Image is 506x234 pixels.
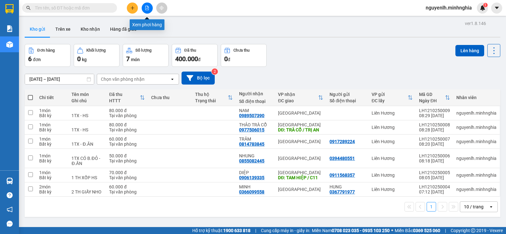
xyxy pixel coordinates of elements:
button: Lên hàng [455,45,484,56]
div: 08:29 [DATE] [419,113,450,118]
div: 1 món [39,170,65,175]
sup: 2 [212,68,218,75]
div: Bất kỳ [39,127,65,132]
div: HUNG [330,184,365,189]
div: NAM [239,108,272,113]
span: đơn [33,57,41,62]
div: nguyenlh.minhnghia [456,187,497,192]
div: Tại văn phòng [109,189,145,194]
button: Đơn hàng6đơn [25,44,71,67]
span: 6 [28,55,32,63]
div: Ghi chú [71,98,103,103]
button: Số lượng7món [123,44,169,67]
span: | [255,227,256,234]
span: đ [198,57,201,62]
div: 08:20 [DATE] [419,142,450,147]
span: | [445,227,446,234]
div: Tại văn phòng [109,158,145,163]
span: Cung cấp máy in - giấy in: [261,227,310,234]
svg: open [489,204,494,209]
div: Nhân viên [456,95,497,100]
th: Toggle SortBy [192,89,236,106]
button: Đã thu400.000đ [172,44,218,67]
span: message [7,221,13,227]
div: 0977506015 [239,127,264,132]
div: 1TX CÓ B.ĐỎ - Đ.ĂN [71,156,103,166]
div: Đơn hàng [37,48,55,53]
div: Tại văn phòng [109,127,145,132]
span: plus [130,6,135,10]
div: nguyenlh.minhnghia [456,156,497,161]
th: Toggle SortBy [416,89,453,106]
div: 1TX - HS [71,113,103,118]
button: Kho gửi [25,22,50,37]
div: Liên Hương [372,139,413,144]
div: nguyenlh.minhnghia [456,139,497,144]
svg: open [170,77,175,82]
div: Liên Hương [372,173,413,178]
div: 0917289224 [330,139,355,144]
div: DIỆP [239,170,272,175]
div: 50.000 đ [109,153,145,158]
span: 400.000 [175,55,198,63]
span: question-circle [7,192,13,198]
span: copyright [471,228,475,233]
span: 1 [484,3,486,7]
div: LH1210250007 [419,136,450,142]
img: warehouse-icon [6,178,13,184]
div: 08:28 [DATE] [419,127,450,132]
input: Select a date range. [25,74,94,84]
div: [GEOGRAPHIC_DATA] [278,170,323,175]
div: Liên Hương [372,125,413,130]
div: nguyenlh.minhnghia [456,173,497,178]
th: Toggle SortBy [275,89,326,106]
button: caret-down [491,3,502,14]
div: Đã thu [109,92,139,97]
img: icon-new-feature [480,5,485,11]
img: logo-vxr [5,4,14,14]
div: 0814783845 [239,142,264,147]
span: Miền Nam [312,227,390,234]
div: 08:05 [DATE] [419,175,450,180]
div: LH1210250004 [419,184,450,189]
span: aim [159,6,164,10]
span: 0 [77,55,81,63]
div: 2 món [39,184,65,189]
div: Ngày ĐH [419,98,445,103]
div: Liên Hương [372,187,413,192]
div: 2 TH GIẤY NHO [71,189,103,194]
div: LH1210250008 [419,122,450,127]
div: Thu hộ [195,92,228,97]
img: solution-icon [6,25,13,32]
div: Bất kỳ [39,142,65,147]
button: Chưa thu0đ [221,44,267,67]
div: Trạng thái [195,98,228,103]
div: Người nhận [239,91,272,96]
div: ĐC lấy [372,98,408,103]
span: caret-down [494,5,500,11]
div: NHUNG [239,153,272,158]
div: 70.000 đ [109,170,145,175]
div: 1 món [39,153,65,158]
button: 1 [427,202,436,212]
div: [GEOGRAPHIC_DATA] [278,156,323,161]
div: ĐC giao [278,98,318,103]
div: Tên món [71,92,103,97]
div: 10 / trang [464,204,484,210]
span: file-add [145,6,149,10]
div: VP nhận [278,92,318,97]
button: file-add [142,3,153,14]
div: 80.000 đ [109,108,145,113]
div: Chọn văn phòng nhận [101,76,145,82]
div: VP gửi [372,92,408,97]
div: 1 món [39,122,65,127]
div: 0911568357 [330,173,355,178]
div: 60.000 đ [109,136,145,142]
button: Kho nhận [76,22,105,37]
th: Toggle SortBy [368,89,416,106]
div: [GEOGRAPHIC_DATA] [278,139,323,144]
div: Bất kỳ [39,189,65,194]
div: Số lượng [135,48,151,53]
div: 08:18 [DATE] [419,158,450,163]
div: 0366099558 [239,189,264,194]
